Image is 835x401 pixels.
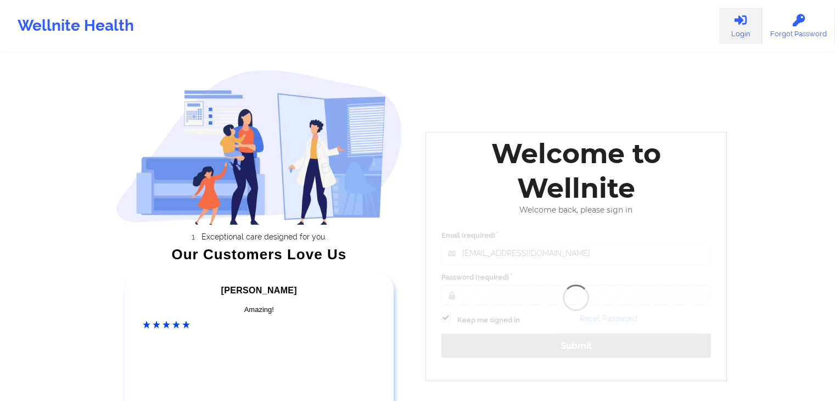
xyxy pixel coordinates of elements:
[719,8,762,44] a: Login
[434,205,719,215] div: Welcome back, please sign in
[116,69,402,225] img: wellnite-auth-hero_200.c722682e.png
[116,249,402,260] div: Our Customers Love Us
[126,232,402,241] li: Exceptional care designed for you.
[143,304,376,315] div: Amazing!
[221,286,297,295] span: [PERSON_NAME]
[434,136,719,205] div: Welcome to Wellnite
[762,8,835,44] a: Forgot Password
